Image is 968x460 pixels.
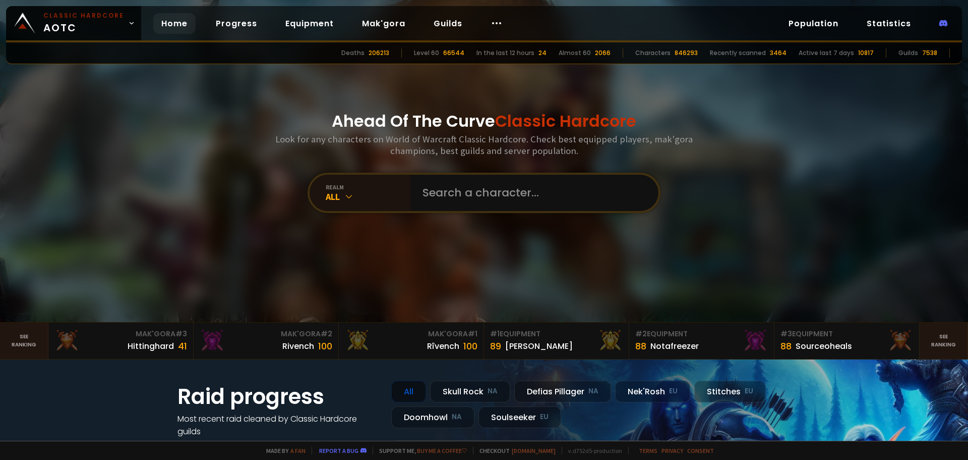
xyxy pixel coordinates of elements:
[282,340,314,352] div: Rivench
[318,339,332,353] div: 100
[859,13,919,34] a: Statistics
[780,329,913,339] div: Equipment
[512,447,556,454] a: [DOMAIN_NAME]
[326,191,410,202] div: All
[478,406,561,428] div: Soulseeker
[177,413,379,438] h4: Most recent raid cleaned by Classic Hardcore guilds
[780,13,846,34] a: Population
[391,381,426,402] div: All
[635,329,768,339] div: Equipment
[920,323,968,359] a: Seeranking
[639,447,657,454] a: Terms
[484,323,629,359] a: #1Equipment89[PERSON_NAME]
[675,48,698,58] div: 846293
[178,339,187,353] div: 41
[369,48,389,58] div: 206213
[745,386,753,396] small: EU
[514,381,611,402] div: Defias Pillager
[354,13,413,34] a: Mak'gora
[200,329,332,339] div: Mak'Gora
[559,48,591,58] div: Almost 60
[391,406,474,428] div: Doomhowl
[319,447,358,454] a: Report a bug
[177,381,379,413] h1: Raid progress
[595,48,611,58] div: 2066
[495,110,636,132] span: Classic Hardcore
[290,447,306,454] a: a fan
[153,13,196,34] a: Home
[260,447,306,454] span: Made by
[208,13,265,34] a: Progress
[858,48,874,58] div: 10817
[326,183,410,191] div: realm
[321,329,332,339] span: # 2
[538,48,547,58] div: 24
[430,381,510,402] div: Skull Rock
[345,329,477,339] div: Mak'Gora
[780,329,792,339] span: # 3
[6,6,141,40] a: Classic HardcoreAOTC
[194,323,339,359] a: Mak'Gora#2Rivench100
[650,340,699,352] div: Notafreezer
[427,340,459,352] div: Rîvench
[468,329,477,339] span: # 1
[339,323,484,359] a: Mak'Gora#1Rîvench100
[43,11,124,35] span: AOTC
[505,340,573,352] div: [PERSON_NAME]
[463,339,477,353] div: 100
[54,329,187,339] div: Mak'Gora
[710,48,766,58] div: Recently scanned
[635,329,647,339] span: # 2
[774,323,920,359] a: #3Equipment88Sourceoheals
[443,48,464,58] div: 66544
[669,386,678,396] small: EU
[332,109,636,133] h1: Ahead Of The Curve
[473,447,556,454] span: Checkout
[476,48,534,58] div: In the last 12 hours
[898,48,918,58] div: Guilds
[588,386,598,396] small: NA
[562,447,622,454] span: v. d752d5 - production
[635,339,646,353] div: 88
[615,381,690,402] div: Nek'Rosh
[271,133,697,157] h3: Look for any characters on World of Warcraft Classic Hardcore. Check best equipped players, mak'g...
[373,447,467,454] span: Support me,
[770,48,786,58] div: 3464
[687,447,714,454] a: Consent
[488,386,498,396] small: NA
[48,323,194,359] a: Mak'Gora#3Hittinghard41
[426,13,470,34] a: Guilds
[490,329,500,339] span: # 1
[175,329,187,339] span: # 3
[694,381,766,402] div: Stitches
[540,412,549,422] small: EU
[799,48,854,58] div: Active last 7 days
[780,339,792,353] div: 88
[635,48,671,58] div: Characters
[922,48,937,58] div: 7538
[128,340,174,352] div: Hittinghard
[490,339,501,353] div: 89
[414,48,439,58] div: Level 60
[629,323,774,359] a: #2Equipment88Notafreezer
[490,329,623,339] div: Equipment
[452,412,462,422] small: NA
[796,340,852,352] div: Sourceoheals
[416,175,646,211] input: Search a character...
[177,438,243,450] a: See all progress
[277,13,342,34] a: Equipment
[43,11,124,20] small: Classic Hardcore
[341,48,365,58] div: Deaths
[661,447,683,454] a: Privacy
[417,447,467,454] a: Buy me a coffee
